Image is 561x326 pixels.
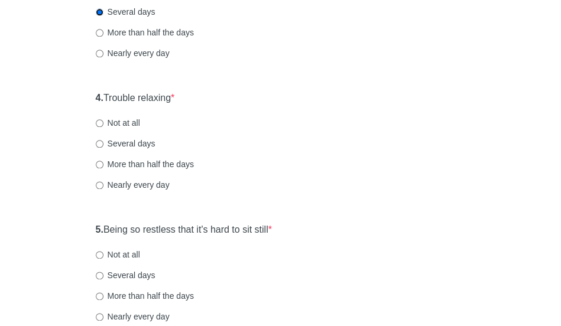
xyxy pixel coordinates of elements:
label: Not at all [96,117,140,129]
strong: 5. [96,224,103,234]
input: Not at all [96,119,103,127]
input: More than half the days [96,29,103,37]
label: More than half the days [96,27,194,38]
input: More than half the days [96,292,103,300]
label: Several days [96,6,155,18]
label: More than half the days [96,290,194,302]
input: Nearly every day [96,313,103,321]
strong: 4. [96,93,103,103]
label: Several days [96,269,155,281]
input: Several days [96,140,103,148]
label: Not at all [96,249,140,260]
label: Trouble relaxing [96,92,175,105]
input: Nearly every day [96,181,103,189]
input: Several days [96,8,103,16]
label: Several days [96,138,155,149]
input: Not at all [96,251,103,259]
input: More than half the days [96,161,103,168]
label: Nearly every day [96,311,170,322]
label: More than half the days [96,158,194,170]
label: Being so restless that it's hard to sit still [96,223,272,237]
input: Several days [96,272,103,279]
label: Nearly every day [96,179,170,191]
label: Nearly every day [96,47,170,59]
input: Nearly every day [96,50,103,57]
